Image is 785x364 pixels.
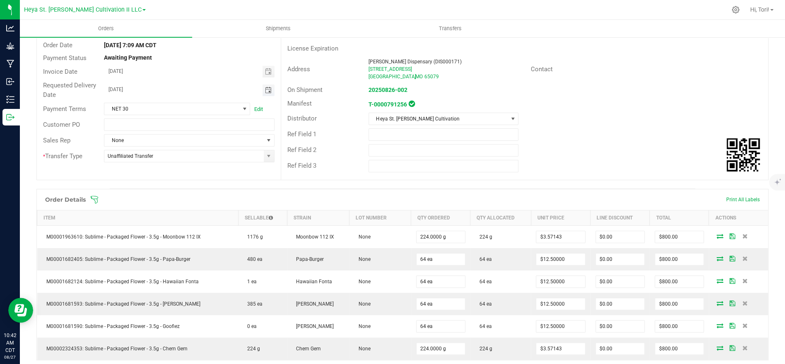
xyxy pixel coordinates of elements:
th: Qty Allocated [470,210,531,225]
span: Distributor [287,115,317,122]
span: Delete Order Detail [739,278,751,283]
span: Manifest [287,100,312,107]
span: 224 g [243,346,260,352]
span: Order Date [43,41,72,49]
th: Actions [709,210,768,225]
img: Scan me! [727,138,760,171]
span: None [354,279,370,284]
span: Papa-Burger [292,256,324,262]
span: Toggle calendar [262,84,275,96]
span: Save Order Detail [726,278,739,283]
span: None [354,256,370,262]
p: 10:42 AM CDT [4,332,16,354]
span: M00001963610: Sublime - Packaged Flower - 3.5g - Moonbow 112 IX [42,234,201,240]
span: [STREET_ADDRESS] [368,66,412,72]
span: In Sync [409,99,415,108]
input: 0 [655,343,703,354]
input: 0 [536,343,585,354]
span: 224 g [475,346,492,352]
span: Ref Field 2 [287,146,316,154]
input: 0 [417,321,465,332]
strong: Awaiting Payment [104,54,152,61]
span: Save Order Detail [726,323,739,328]
input: 0 [655,321,703,332]
span: 480 ea [243,256,262,262]
span: Transfer Type [43,152,82,160]
inline-svg: Outbound [6,113,14,121]
span: Ref Field 1 [287,130,316,138]
span: 224 g [475,234,492,240]
inline-svg: Inbound [6,77,14,86]
input: 0 [596,276,644,287]
th: Strain [287,210,349,225]
span: M00001682124: Sublime - Packaged Flower - 3.5g - Hawaiian Fonta [42,279,199,284]
span: Heya St. [PERSON_NAME] Cultivation [369,113,508,125]
span: Chem Gem [292,346,321,352]
span: [PERSON_NAME] [292,301,334,307]
th: Qty Ordered [411,210,470,225]
input: 0 [536,321,585,332]
inline-svg: Inventory [6,95,14,104]
span: [GEOGRAPHIC_DATA] [368,74,416,80]
span: Toggle calendar [262,66,275,77]
input: 0 [596,253,644,265]
span: Requested Delivery Date [43,82,96,99]
strong: [DATE] 7:09 AM CDT [104,42,157,48]
a: 20250826-002 [368,87,407,93]
span: Contact [531,65,553,73]
input: 0 [536,276,585,287]
th: Line Discount [590,210,650,225]
span: [PERSON_NAME] [292,323,334,329]
span: 64 ea [475,301,492,307]
h1: Order Details [45,196,86,203]
input: 0 [417,253,465,265]
input: 0 [536,298,585,310]
input: 0 [596,321,644,332]
span: Delete Order Detail [739,323,751,328]
span: None [354,346,370,352]
span: M00001681590: Sublime - Packaged Flower - 3.5g - Goofiez [42,323,180,329]
span: Hawaiian Fonta [292,279,332,284]
span: M00001681593: Sublime - Packaged Flower - 3.5g - [PERSON_NAME] [42,301,200,307]
strong: DIS000171 [368,32,397,39]
span: M00001682405: Sublime - Packaged Flower - 3.5g - Papa-Burger [42,256,190,262]
span: Orders [87,25,125,32]
span: 64 ea [475,323,492,329]
input: 0 [596,231,644,243]
span: 65079 [424,74,439,80]
span: None [354,323,370,329]
th: Unit Price [531,210,590,225]
strong: T-0000791256 [368,101,407,108]
qrcode: 00004982 [727,138,760,171]
span: Delete Order Detail [739,256,751,261]
a: Shipments [192,20,364,37]
th: Item [37,210,238,225]
input: 0 [417,276,465,287]
span: 1 ea [243,279,257,284]
span: 1176 g [243,234,263,240]
inline-svg: Grow [6,42,14,50]
span: Invoice Date [43,68,77,75]
a: Transfers [364,20,537,37]
span: Delete Order Detail [739,234,751,239]
p: 08/27 [4,354,16,360]
span: Save Order Detail [726,301,739,306]
span: 385 ea [243,301,262,307]
input: 0 [536,231,585,243]
span: Address [287,65,310,73]
input: 0 [417,231,465,243]
span: Heya St. [PERSON_NAME] Cultivation II LLC [24,6,142,13]
span: Payment Status [43,54,87,62]
span: Ref Field 3 [287,162,316,169]
input: 0 [417,343,465,354]
a: Edit [254,106,263,112]
input: 0 [655,276,703,287]
input: 0 [655,231,703,243]
span: License Expiration [287,45,338,52]
span: Transfers [428,25,473,32]
span: Customer PO [43,121,80,128]
span: Hi, Tori! [750,6,769,13]
th: Lot Number [349,210,411,225]
span: Delete Order Detail [739,301,751,306]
